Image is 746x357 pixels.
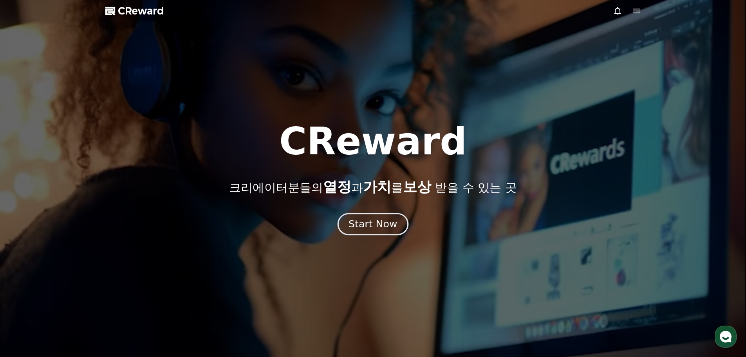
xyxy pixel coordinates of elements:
a: 홈 [2,248,52,268]
p: 크리에이터분들의 과 를 받을 수 있는 곳 [229,179,517,195]
h1: CReward [279,123,467,160]
span: 열정 [323,179,351,195]
a: 설정 [101,248,150,268]
span: 대화 [72,261,81,267]
span: 홈 [25,260,29,266]
div: Start Now [349,217,397,231]
a: 대화 [52,248,101,268]
button: Start Now [338,213,408,235]
span: 가치 [363,179,391,195]
span: CReward [118,5,164,17]
span: 설정 [121,260,130,266]
span: 보상 [403,179,431,195]
a: Start Now [339,221,407,229]
a: CReward [105,5,164,17]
